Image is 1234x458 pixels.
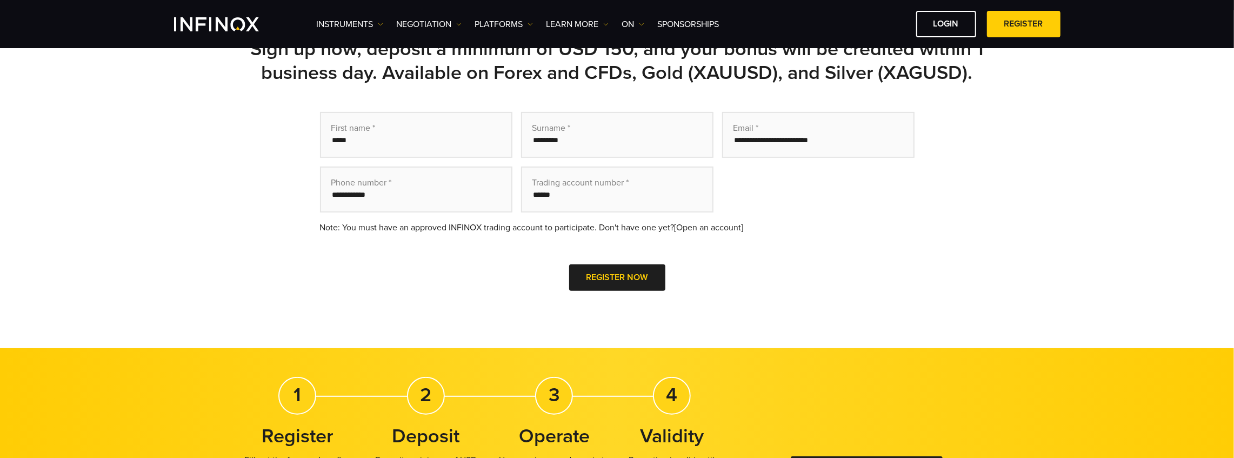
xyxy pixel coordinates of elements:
font: Operate [519,424,590,448]
font: 3 [549,383,560,407]
a: PLATFORMS [475,18,533,31]
a: Learn more [546,18,609,31]
font: Register [1004,18,1043,29]
font: Sign up now, deposit a minimum of USD 150, and your bonus will be credited within 1 business day.... [250,37,984,84]
font: Register [262,424,333,448]
font: Validity [640,424,704,448]
button: Register now [569,264,665,291]
font: Login [933,18,959,29]
font: 2 [420,383,431,407]
a: INFINOX Logo [174,17,284,31]
font: Deposit [392,424,459,448]
font: Note: You must have an approved INFINOX trading account to participate. Don't have one yet? [320,222,675,233]
font: 4 [666,383,677,407]
a: Login [916,11,976,37]
a: [Open an account] [675,222,744,233]
a: Sponsorships [658,18,719,31]
font: Instruments [317,19,373,30]
font: Sponsorships [658,19,719,30]
a: Register [987,11,1060,37]
font: PLATFORMS [475,19,523,30]
font: Learn more [546,19,599,30]
font: 1 [294,383,301,407]
font: ON [622,19,635,30]
a: ON [622,18,644,31]
a: Instruments [317,18,383,31]
font: NEGOTIATION [397,19,452,30]
a: NEGOTIATION [397,18,462,31]
font: Register now [586,272,648,283]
